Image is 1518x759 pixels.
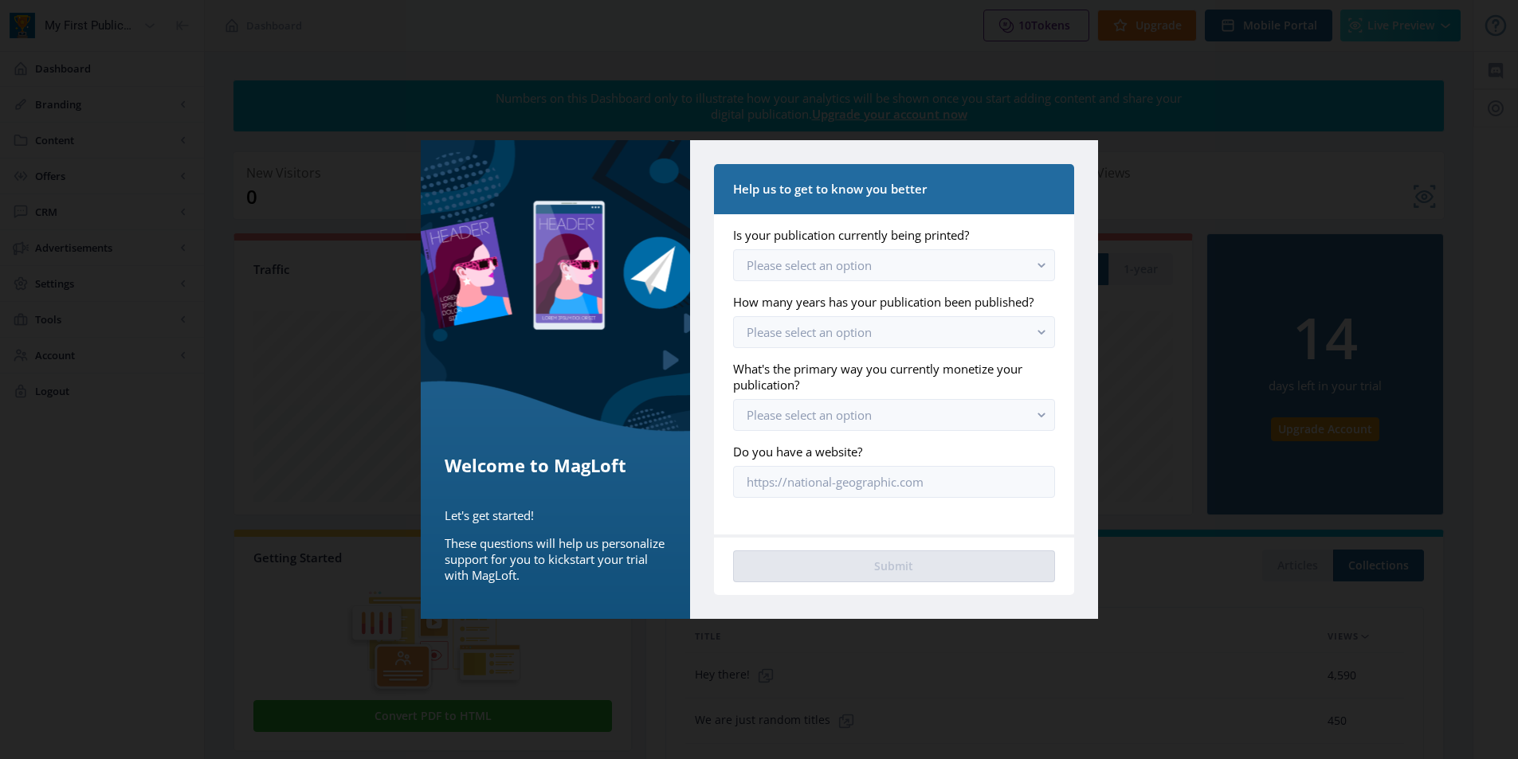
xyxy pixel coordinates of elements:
[747,407,872,423] span: Please select an option
[747,257,872,273] span: Please select an option
[747,324,872,340] span: Please select an option
[445,535,667,583] p: These questions will help us personalize support for you to kickstart your trial with MagLoft.
[733,444,1041,460] label: Do you have a website?
[733,294,1041,310] label: How many years has your publication been published?
[733,249,1054,281] button: Please select an option
[733,399,1054,431] button: Please select an option
[733,316,1054,348] button: Please select an option
[733,227,1041,243] label: Is your publication currently being printed?
[714,164,1073,214] nb-card-header: Help us to get to know you better
[733,361,1041,393] label: What's the primary way you currently monetize your publication?
[733,466,1054,498] input: https://national-geographic.com
[445,507,667,523] p: Let's get started!
[445,452,667,478] h5: Welcome to MagLoft
[733,550,1054,582] button: Submit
